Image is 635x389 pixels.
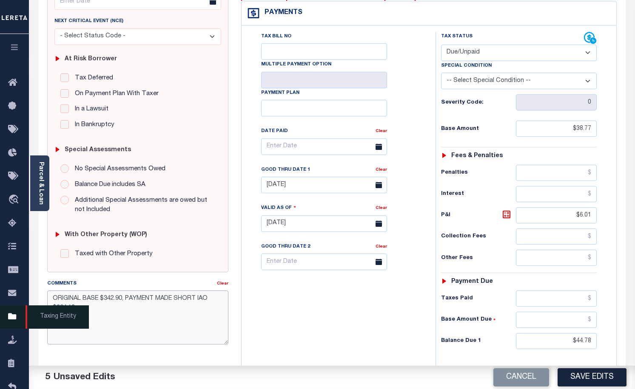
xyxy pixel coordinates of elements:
input: $ [516,165,597,181]
label: On Payment Plan With Taxer [71,89,159,99]
button: Cancel [493,368,549,386]
label: Date Paid [261,128,288,135]
label: Valid as Of [261,204,296,212]
label: Tax Status [441,33,473,40]
label: In Bankruptcy [71,120,114,130]
input: $ [516,186,597,202]
input: Enter Date [261,177,387,193]
a: Clear [217,282,228,286]
h4: Payments [260,9,302,17]
h6: Base Amount Due [441,316,516,323]
label: In a Lawsuit [71,104,108,114]
h6: Severity Code: [441,99,516,106]
input: Enter Date [261,138,387,155]
input: $ [516,228,597,245]
h6: Fees & Penalties [451,152,503,160]
h6: Base Amount [441,126,516,132]
input: $ [516,250,597,266]
a: Clear [376,168,387,172]
h6: Collection Fees [441,233,516,240]
input: Enter Date [261,215,387,232]
a: Clear [376,129,387,133]
h6: At Risk Borrower [65,56,117,63]
label: Payment Plan [261,90,299,97]
a: Clear [376,206,387,210]
label: Good Thru Date 1 [261,166,310,174]
h6: Interest [441,191,516,197]
span: Taxing Entity [26,305,89,329]
label: Tax Deferred [71,73,113,83]
label: Balance Due includes SA [71,180,145,190]
label: No Special Assessments Owed [71,164,165,174]
input: $ [516,333,597,349]
label: Tax Bill No [261,33,291,40]
a: Parcel & Loan [38,162,44,205]
input: $ [516,312,597,328]
label: Special Condition [441,62,492,70]
span: Unsaved Edits [54,373,115,382]
h6: with Other Property (WOP) [65,231,147,239]
label: Taxed with Other Property [71,249,153,259]
input: $ [516,207,597,223]
h6: Special Assessments [65,147,131,154]
label: Comments [47,280,77,288]
h6: P&I [441,209,516,221]
label: Good Thru Date 2 [261,243,310,251]
input: $ [516,121,597,137]
label: Additional Special Assessments are owed but not Included [71,196,215,215]
h6: Other Fees [441,255,516,262]
i: travel_explore [8,194,22,206]
a: Clear [376,245,387,249]
label: Multiple Payment Option [261,61,331,68]
button: Save Edits [558,368,626,386]
span: 5 [45,373,50,382]
h6: Payment due [451,278,493,285]
input: Enter Date [261,254,387,270]
h6: Penalties [441,169,516,176]
h6: Balance Due 1 [441,338,516,344]
label: Next Critical Event (NCE) [54,18,123,25]
input: $ [516,290,597,307]
h6: Taxes Paid [441,295,516,302]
